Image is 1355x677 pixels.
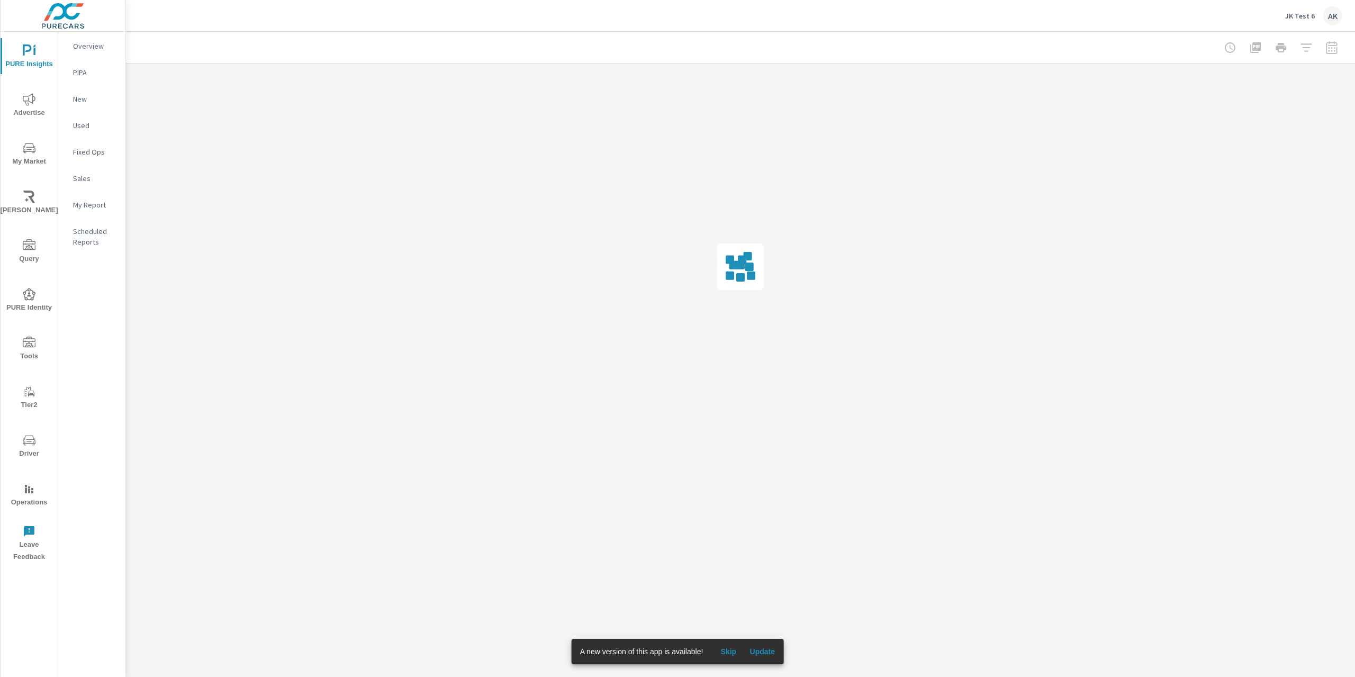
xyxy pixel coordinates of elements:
[4,191,55,216] span: [PERSON_NAME]
[4,385,55,411] span: Tier2
[58,65,125,80] div: PIPA
[73,226,117,247] p: Scheduled Reports
[58,38,125,54] div: Overview
[73,41,117,51] p: Overview
[4,337,55,363] span: Tools
[4,525,55,563] span: Leave Feedback
[58,197,125,213] div: My Report
[58,91,125,107] div: New
[1323,6,1342,25] div: AK
[749,647,775,656] span: Update
[4,288,55,314] span: PURE Identity
[58,118,125,133] div: Used
[4,142,55,168] span: My Market
[1,32,58,567] div: nav menu
[58,170,125,186] div: Sales
[73,67,117,78] p: PIPA
[73,94,117,104] p: New
[4,483,55,509] span: Operations
[580,647,703,656] span: A new version of this app is available!
[716,647,741,656] span: Skip
[4,239,55,265] span: Query
[73,173,117,184] p: Sales
[73,120,117,131] p: Used
[58,223,125,250] div: Scheduled Reports
[73,147,117,157] p: Fixed Ops
[4,434,55,460] span: Driver
[58,144,125,160] div: Fixed Ops
[4,93,55,119] span: Advertise
[711,643,745,660] button: Skip
[73,200,117,210] p: My Report
[4,44,55,70] span: PURE Insights
[745,643,779,660] button: Update
[1285,11,1315,21] p: JK Test 6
